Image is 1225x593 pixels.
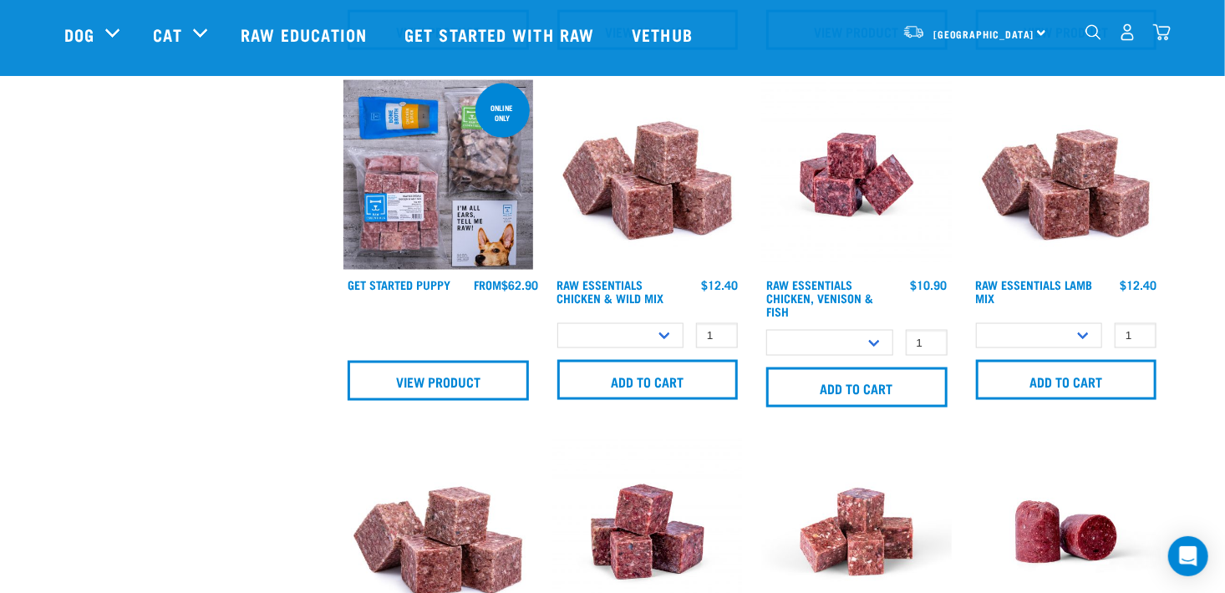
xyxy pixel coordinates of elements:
a: Raw Essentials Chicken, Venison & Fish [766,281,873,314]
span: [GEOGRAPHIC_DATA] [933,31,1034,37]
input: 1 [906,330,948,356]
img: Chicken Venison mix 1655 [762,80,952,270]
span: FROM [475,281,502,287]
img: home-icon-1@2x.png [1085,24,1101,40]
div: online only [475,95,530,130]
input: Add to cart [976,360,1157,400]
input: 1 [696,323,738,349]
img: ?1041 RE Lamb Mix 01 [972,80,1161,270]
img: van-moving.png [902,24,925,39]
div: $10.90 [911,278,948,291]
input: Add to cart [766,367,948,408]
a: Get started with Raw [388,1,615,68]
img: Pile Of Cubed Chicken Wild Meat Mix [553,80,743,270]
img: NPS Puppy Update [343,80,533,270]
a: Raw Essentials Lamb Mix [976,281,1093,301]
div: $12.40 [1120,278,1156,291]
a: View Product [348,361,529,401]
a: Dog [64,22,94,47]
a: Get Started Puppy [348,281,450,287]
div: Open Intercom Messenger [1168,536,1208,576]
a: Cat [153,22,181,47]
input: 1 [1115,323,1156,349]
div: $12.40 [701,278,738,291]
div: $62.90 [475,278,539,291]
a: Raw Education [224,1,388,68]
input: Add to cart [557,360,739,400]
a: Vethub [615,1,714,68]
img: home-icon@2x.png [1153,23,1171,41]
img: user.png [1119,23,1136,41]
a: Raw Essentials Chicken & Wild Mix [557,281,664,301]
